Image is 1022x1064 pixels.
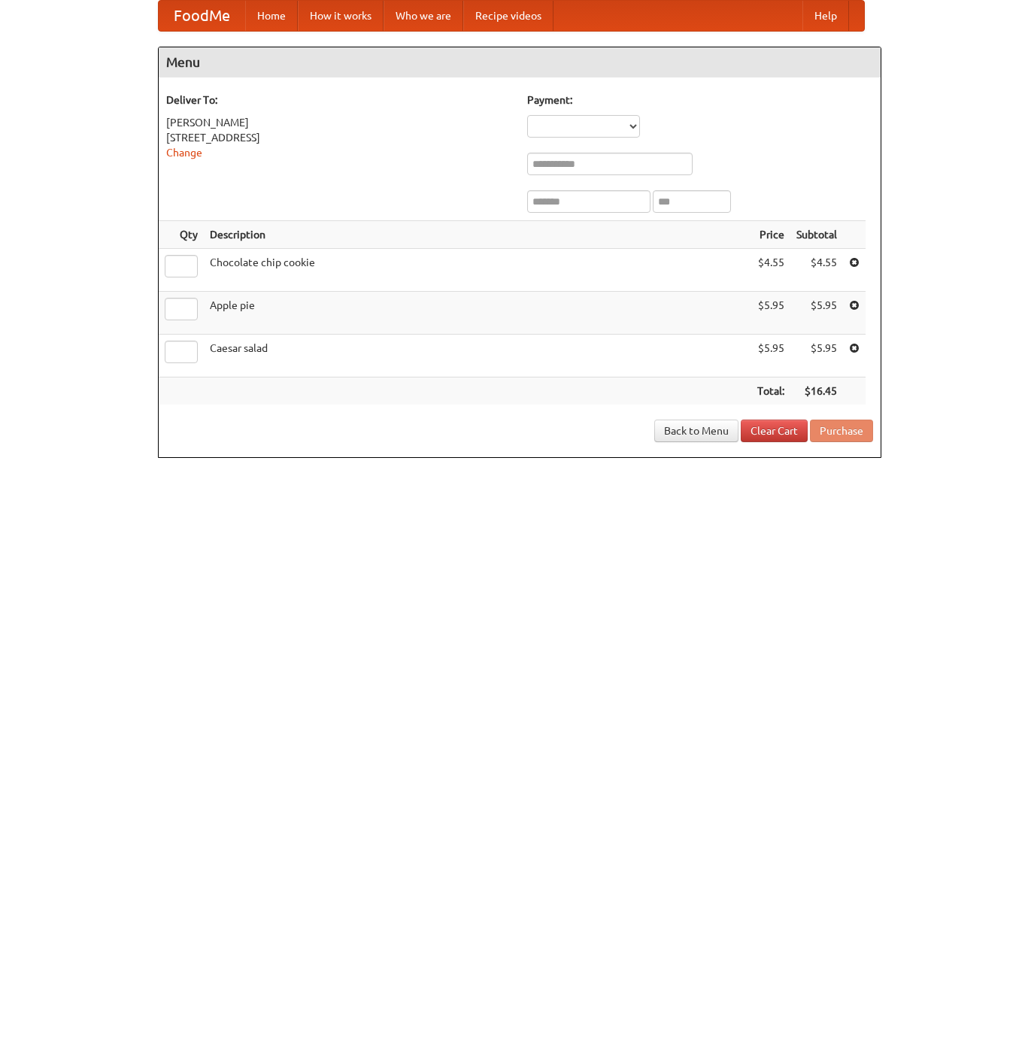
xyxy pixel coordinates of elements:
[790,335,843,377] td: $5.95
[790,249,843,292] td: $4.55
[204,249,751,292] td: Chocolate chip cookie
[166,92,512,108] h5: Deliver To:
[159,1,245,31] a: FoodMe
[204,292,751,335] td: Apple pie
[751,221,790,249] th: Price
[204,221,751,249] th: Description
[751,335,790,377] td: $5.95
[463,1,553,31] a: Recipe videos
[166,115,512,130] div: [PERSON_NAME]
[790,292,843,335] td: $5.95
[166,130,512,145] div: [STREET_ADDRESS]
[810,420,873,442] button: Purchase
[204,335,751,377] td: Caesar salad
[751,249,790,292] td: $4.55
[654,420,738,442] a: Back to Menu
[751,292,790,335] td: $5.95
[166,147,202,159] a: Change
[741,420,808,442] a: Clear Cart
[527,92,873,108] h5: Payment:
[159,221,204,249] th: Qty
[751,377,790,405] th: Total:
[245,1,298,31] a: Home
[802,1,849,31] a: Help
[298,1,384,31] a: How it works
[790,377,843,405] th: $16.45
[384,1,463,31] a: Who we are
[159,47,881,77] h4: Menu
[790,221,843,249] th: Subtotal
